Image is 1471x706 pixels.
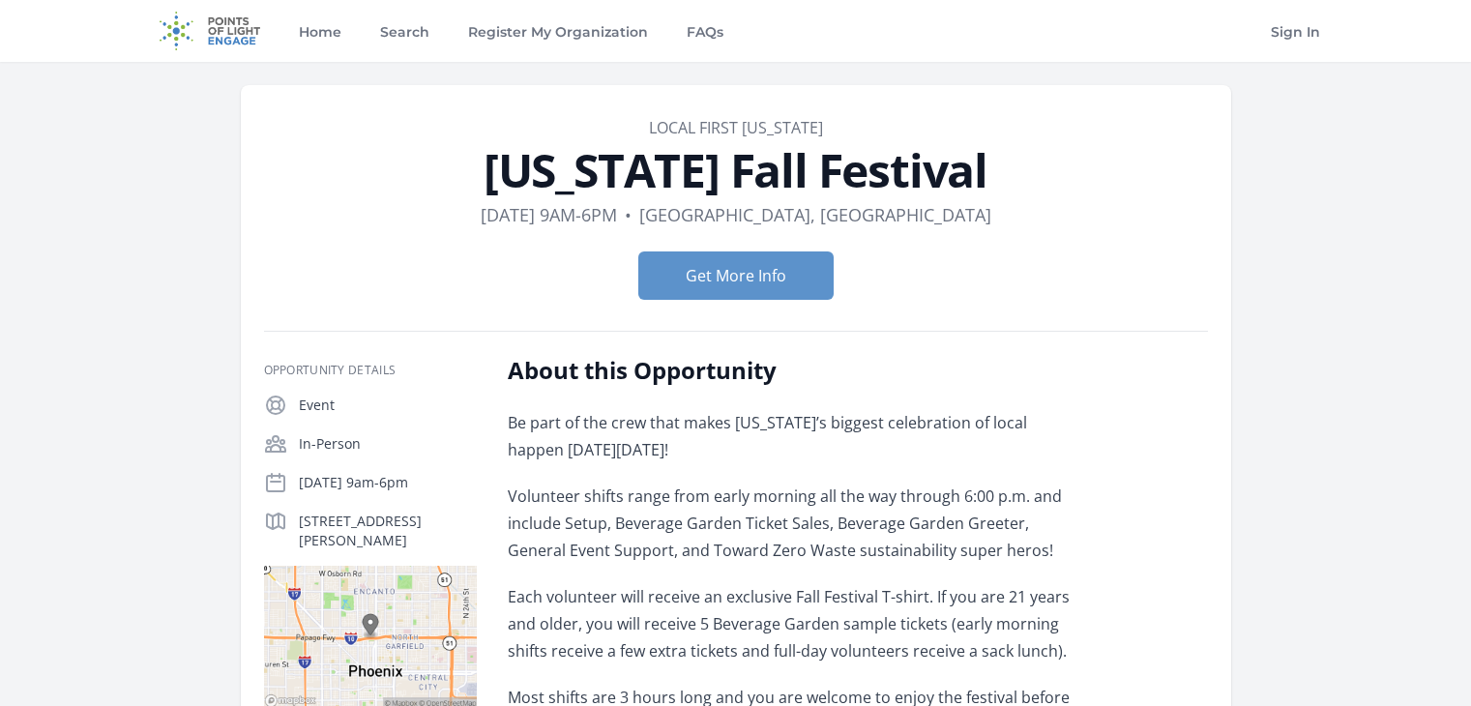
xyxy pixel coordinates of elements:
h3: Opportunity Details [264,363,477,378]
dd: [DATE] 9am-6pm [481,201,617,228]
p: [DATE] 9am-6pm [299,473,477,492]
h1: [US_STATE] Fall Festival [264,147,1208,193]
p: In-Person [299,434,477,454]
p: Be part of the crew that makes [US_STATE]’s biggest celebration of local happen [DATE][DATE]! [508,409,1074,463]
p: [STREET_ADDRESS][PERSON_NAME] [299,512,477,550]
p: Volunteer shifts range from early morning all the way through 6:00 p.m. and include Setup, Bevera... [508,483,1074,564]
h2: About this Opportunity [508,355,1074,386]
p: Each volunteer will receive an exclusive Fall Festival T-shirt. If you are 21 years and older, yo... [508,583,1074,664]
button: Get More Info [638,251,834,300]
p: Event [299,396,477,415]
dd: [GEOGRAPHIC_DATA], [GEOGRAPHIC_DATA] [639,201,991,228]
div: • [625,201,632,228]
a: Local First [US_STATE] [649,117,823,138]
